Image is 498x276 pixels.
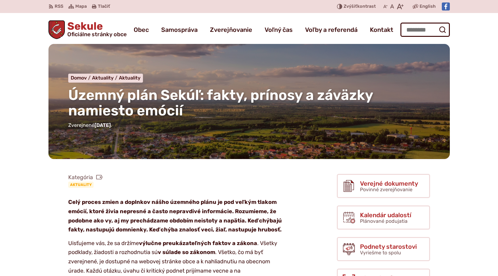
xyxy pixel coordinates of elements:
span: Tlačiť [98,4,110,9]
strong: výlučne preukázateľných faktov a zákona [139,240,257,247]
span: Zvýšiť [344,4,357,9]
p: Zverejnené . [68,121,430,129]
span: Povinné zverejňovanie [360,187,412,192]
strong: Celý proces zmien a doplnkov nášho územného plánu je pod veľkým tlakom emócií, ktoré živia nepres... [68,199,282,233]
span: Podnety starostovi [360,243,417,250]
img: Prejsť na domovskú stránku [48,20,65,39]
a: Samospráva [161,21,198,38]
a: English [418,3,437,10]
span: Oficiálne stránky obce [67,32,127,37]
a: Verejné dokumenty Povinné zverejňovanie [337,174,430,198]
span: Sekule [65,21,127,37]
a: Voľby a referendá [305,21,358,38]
a: Zverejňovanie [210,21,252,38]
span: Domov [71,75,87,81]
span: Vyriešme to spolu [360,250,401,256]
strong: v súlade so zákonom [158,249,215,256]
span: Kategória [68,174,103,181]
a: Podnety starostovi Vyriešme to spolu [337,237,430,261]
a: Aktuality [92,75,119,81]
span: RSS [55,3,63,10]
a: Domov [71,75,92,81]
a: Kontakt [370,21,393,38]
span: [DATE] [94,122,111,128]
a: Voľný čas [265,21,293,38]
a: Obec [134,21,149,38]
span: Verejné dokumenty [360,180,418,187]
span: Kalendár udalostí [360,212,411,218]
span: Aktuality [92,75,114,81]
img: Prejsť na Facebook stránku [442,2,450,11]
a: Kalendár udalostí Plánované podujatia [337,205,430,230]
span: Územný plán Sekúľ: fakty, prínosy a záväzky namiesto emócií [68,87,373,119]
span: kontrast [344,4,376,9]
a: Logo Sekule, prejsť na domovskú stránku. [48,20,127,39]
a: Aktuality [119,75,140,81]
span: English [420,3,436,10]
span: Mapa [75,3,87,10]
a: Aktuality [68,182,94,188]
span: Plánované podujatia [360,218,408,224]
